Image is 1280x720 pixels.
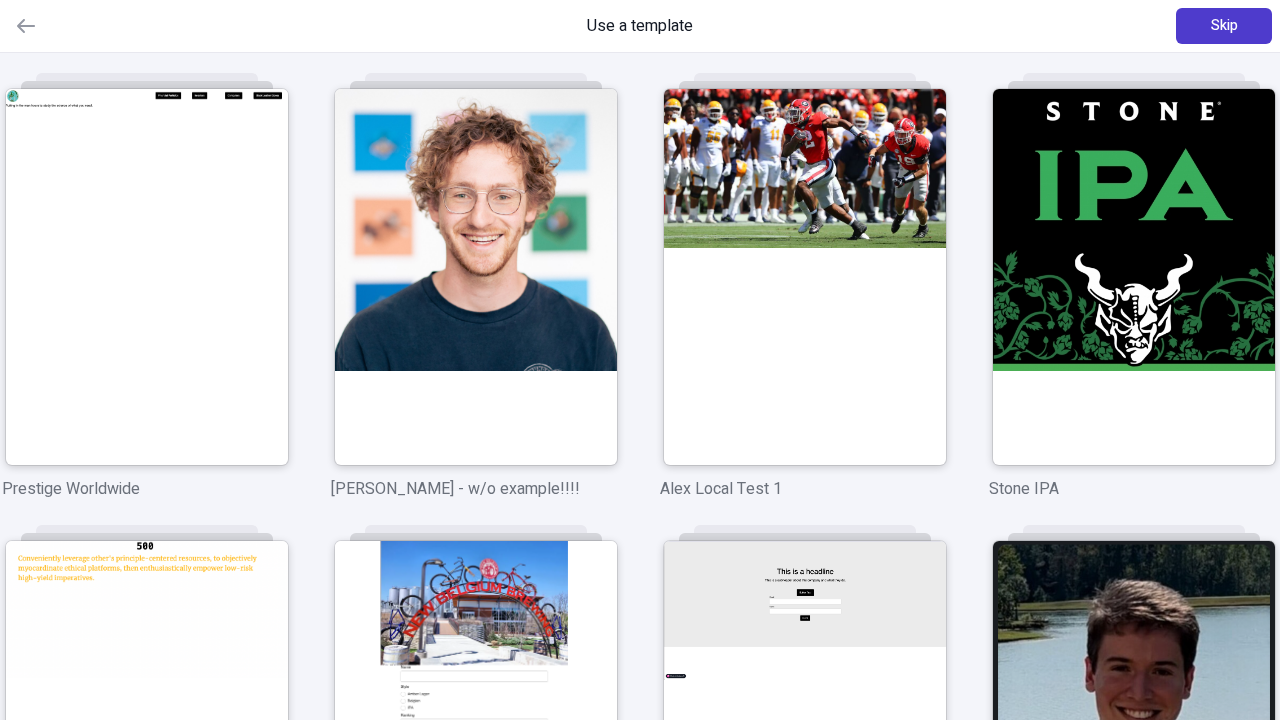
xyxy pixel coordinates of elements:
p: Alex Local Test 1 [660,477,949,501]
p: Prestige Worldwide [2,477,291,501]
p: Stone IPA [989,477,1278,501]
p: [PERSON_NAME] - w/o example!!!! [331,477,620,501]
span: Skip [1211,15,1238,37]
button: Skip [1176,8,1272,44]
span: Use a template [587,14,693,38]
